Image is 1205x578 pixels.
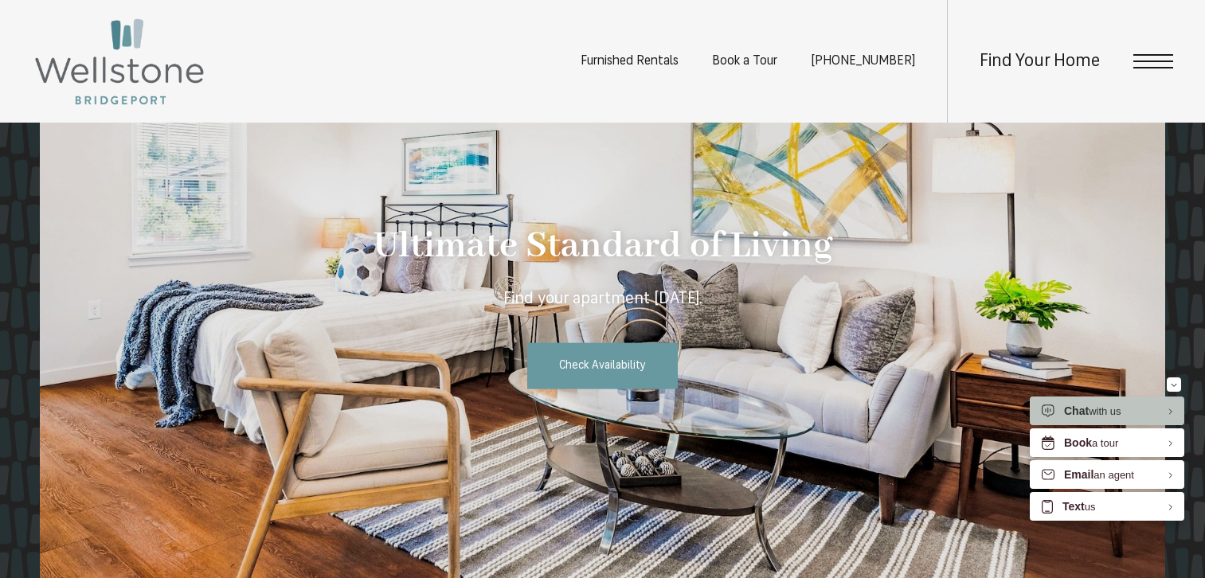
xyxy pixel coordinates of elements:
a: Call Us at (253) 642-8681 [811,55,915,68]
a: Book a Tour [712,55,777,68]
img: Wellstone [32,16,207,107]
span: Check Availability [559,360,646,372]
a: Furnished Rentals [581,55,679,68]
button: Open Menu [1133,54,1173,68]
span: [PHONE_NUMBER] [811,55,915,68]
p: Find your apartment [DATE]. [503,287,702,311]
p: Ultimate Standard of Living [374,217,832,276]
a: Find Your Home [980,53,1100,71]
a: Check Availability [527,343,678,389]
